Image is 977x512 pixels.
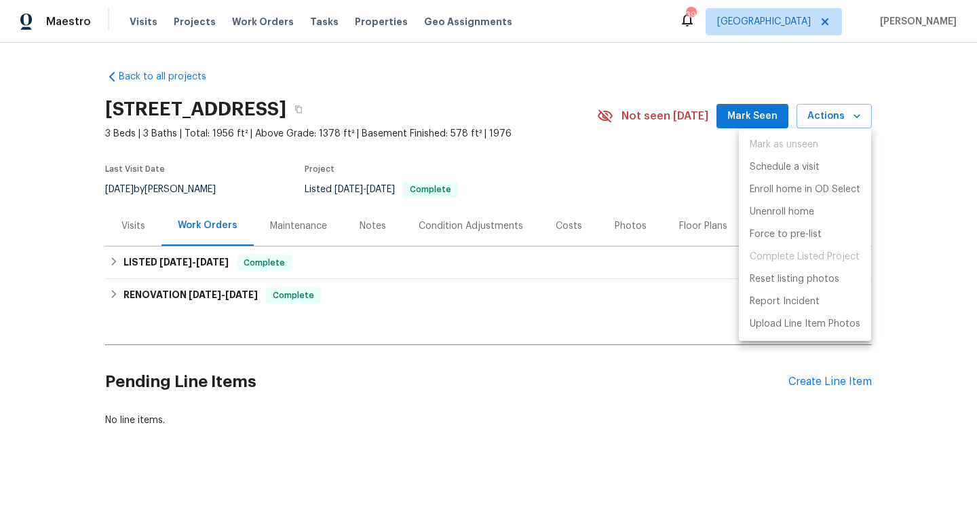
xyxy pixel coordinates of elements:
p: Force to pre-list [750,227,822,242]
span: Project is already completed [739,246,871,268]
p: Reset listing photos [750,272,839,287]
p: Enroll home in OD Select [750,183,860,197]
p: Report Incident [750,295,820,309]
p: Schedule a visit [750,160,820,175]
p: Upload Line Item Photos [750,317,860,331]
p: Unenroll home [750,205,814,219]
